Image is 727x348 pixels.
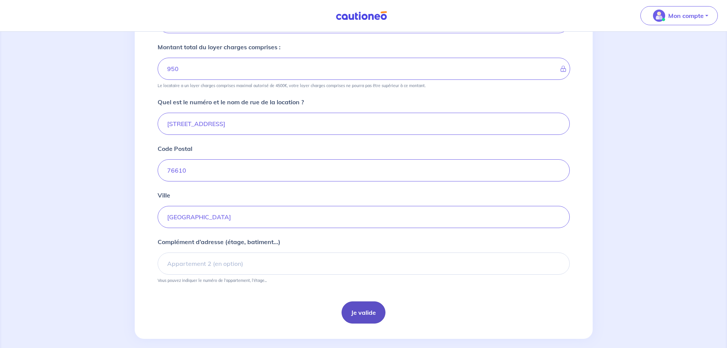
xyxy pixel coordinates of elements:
[158,253,570,275] input: Appartement 2 (en option)
[653,10,665,22] img: illu_account_valid_menu.svg
[158,278,267,283] p: Vous pouvez indiquer le numéro de l’appartement, l’étage...
[158,237,280,246] p: Complément d’adresse (étage, batiment...)
[158,159,570,181] input: Ex: 59000
[158,83,426,88] p: Le locataire a un loyer charges comprises maximal autorisé de 4500€, votre loyer charges comprise...
[158,191,170,200] p: Ville
[640,6,718,25] button: illu_account_valid_menu.svgMon compte
[158,206,570,228] input: Ex: Lille
[158,113,570,135] input: Ex: 165 avenue de Bretagne
[668,11,704,20] p: Mon compte
[333,11,390,21] img: Cautioneo
[158,42,280,52] p: Montant total du loyer charges comprises :
[158,144,192,153] p: Code Postal
[158,97,304,107] p: Quel est le numéro et le nom de rue de la location ?
[342,301,385,324] button: Je valide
